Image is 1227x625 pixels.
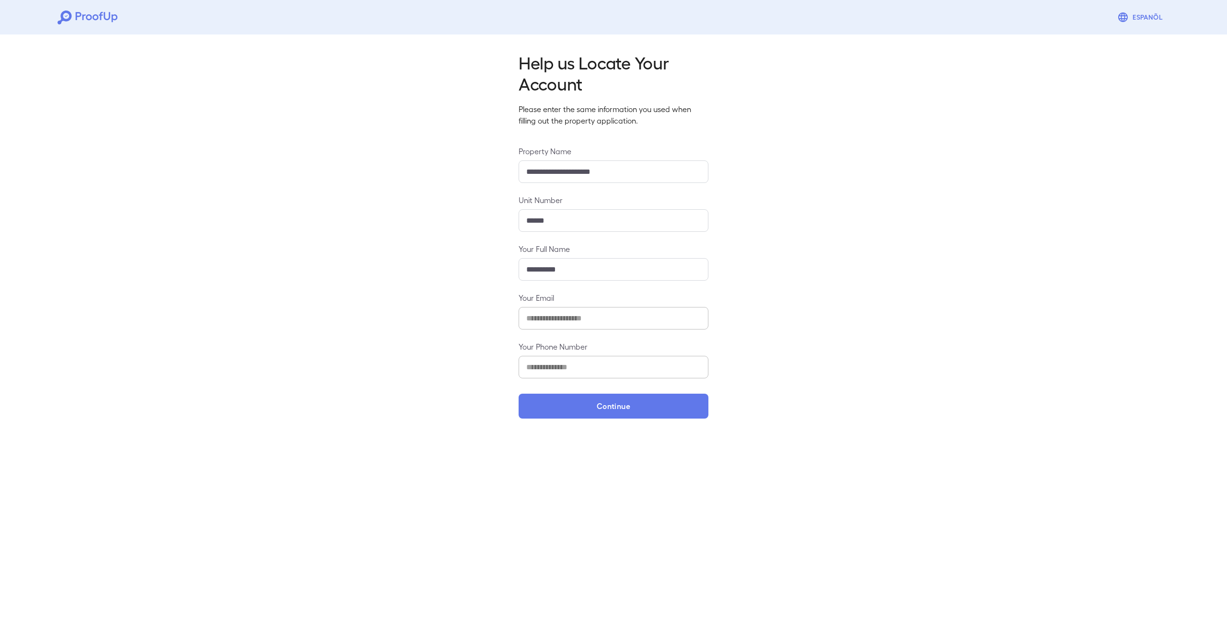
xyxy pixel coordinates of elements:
[519,243,708,254] label: Your Full Name
[519,52,708,94] h2: Help us Locate Your Account
[519,292,708,303] label: Your Email
[519,146,708,157] label: Property Name
[1113,8,1169,27] button: Espanõl
[519,394,708,419] button: Continue
[519,194,708,205] label: Unit Number
[519,103,708,126] p: Please enter the same information you used when filling out the property application.
[519,341,708,352] label: Your Phone Number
